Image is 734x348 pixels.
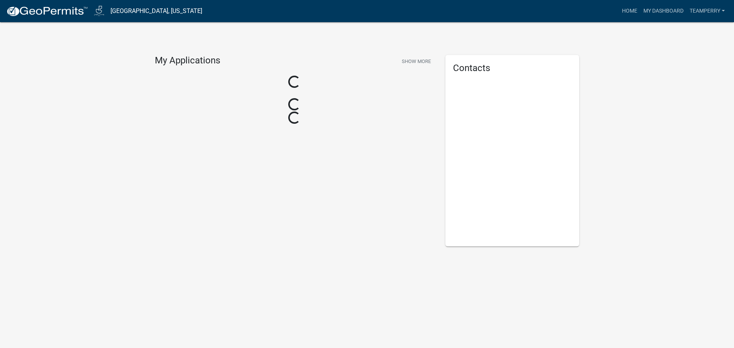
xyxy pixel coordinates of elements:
[155,55,220,66] h4: My Applications
[619,4,640,18] a: Home
[94,6,104,16] img: Jasper County, Iowa
[640,4,687,18] a: My Dashboard
[453,63,572,74] h5: Contacts
[687,4,728,18] a: teamperry
[110,5,202,18] a: [GEOGRAPHIC_DATA], [US_STATE]
[399,55,434,68] button: Show More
